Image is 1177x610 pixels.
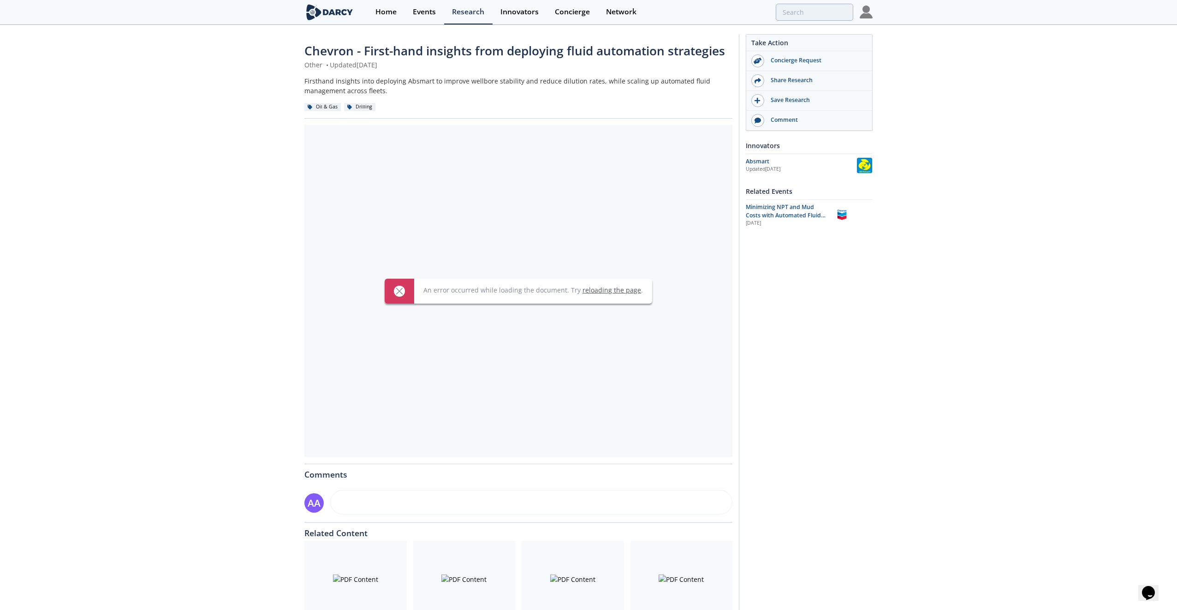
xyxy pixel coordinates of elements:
[764,76,868,84] div: Share Research
[304,60,732,70] div: Other Updated [DATE]
[452,8,484,16] div: Research
[746,203,873,227] a: Minimizing NPT and Mud Costs with Automated Fluids Intelligence [DATE] Chevron
[746,203,826,228] span: Minimizing NPT and Mud Costs with Automated Fluids Intelligence
[324,60,330,69] span: •
[304,493,324,513] div: AA
[834,207,850,223] img: Chevron
[304,523,732,538] div: Related Content
[746,38,872,51] div: Take Action
[304,464,732,479] div: Comments
[746,157,873,173] a: Absmart Updated[DATE] Absmart
[764,116,868,124] div: Comment
[344,103,375,111] div: Drilling
[746,183,873,199] div: Related Events
[1138,573,1168,601] iframe: chat widget
[304,103,341,111] div: Oil & Gas
[413,8,436,16] div: Events
[746,157,856,166] div: Absmart
[764,96,868,104] div: Save Research
[304,4,355,20] img: logo-wide.svg
[746,220,827,227] div: [DATE]
[555,8,590,16] div: Concierge
[776,4,853,21] input: Advanced Search
[746,138,873,154] div: Innovators
[860,6,873,18] img: Profile
[500,8,539,16] div: Innovators
[764,56,868,65] div: Concierge Request
[304,42,725,59] span: Chevron - First-hand insights from deploying fluid automation strategies
[746,166,856,173] div: Updated [DATE]
[856,157,873,173] img: Absmart
[606,8,636,16] div: Network
[304,76,732,96] div: Firsthand insights into deploying Absmart to improve wellbore stability and reduce dilution rates...
[375,8,397,16] div: Home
